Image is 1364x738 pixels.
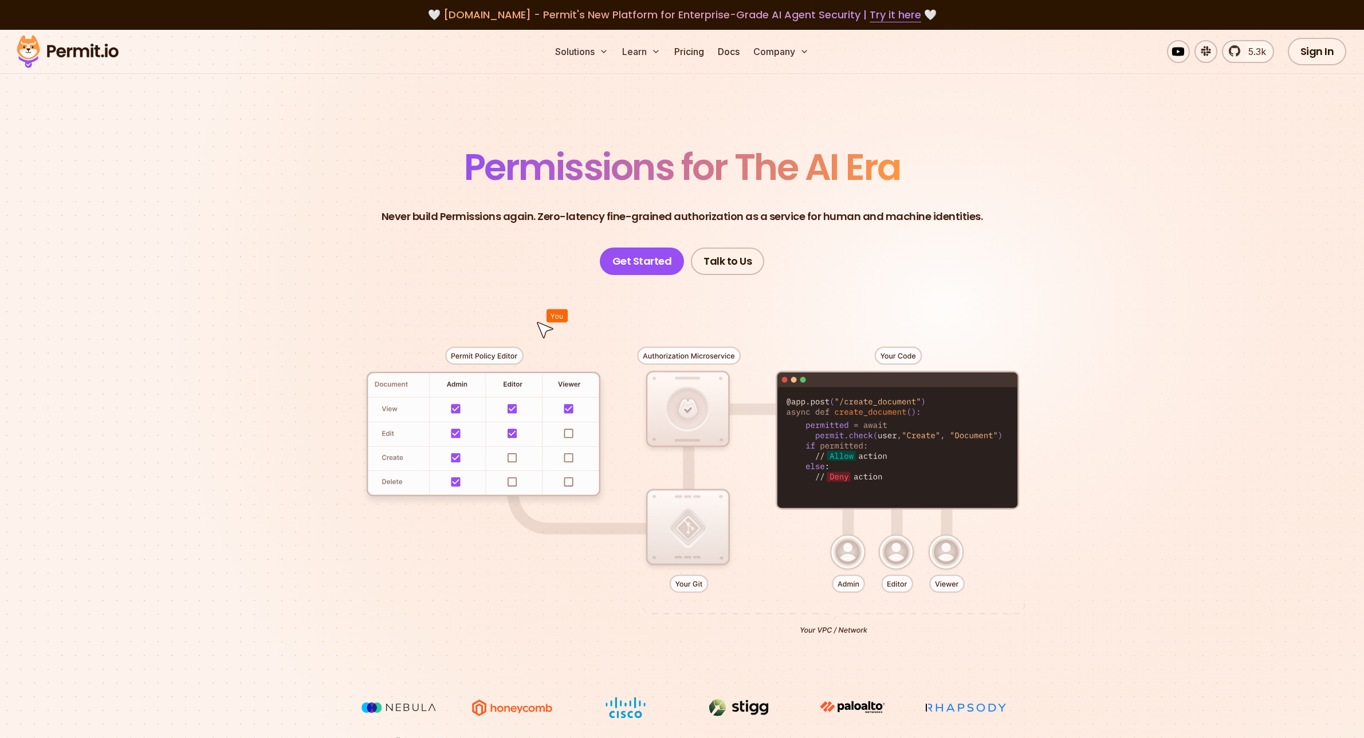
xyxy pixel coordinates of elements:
button: Learn [618,40,665,63]
img: Stigg [696,697,782,719]
button: Company [749,40,813,63]
a: Try it here [870,7,921,22]
span: Permissions for The AI Era [464,142,901,193]
img: Cisco [583,697,669,719]
img: Nebula [356,697,442,719]
span: [DOMAIN_NAME] - Permit's New Platform for Enterprise-Grade AI Agent Security | [443,7,921,22]
img: Permit logo [11,32,124,71]
span: 5.3k [1241,45,1266,58]
img: Honeycomb [469,697,555,719]
a: 5.3k [1222,40,1274,63]
a: Talk to Us [691,248,764,275]
button: Solutions [551,40,613,63]
img: Rhapsody Health [923,697,1009,719]
a: Get Started [600,248,685,275]
p: Never build Permissions again. Zero-latency fine-grained authorization as a service for human and... [382,209,983,225]
a: Sign In [1288,38,1347,65]
a: Docs [713,40,744,63]
a: Pricing [670,40,709,63]
img: paloalto [809,697,895,717]
div: 🤍 🤍 [27,7,1337,23]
